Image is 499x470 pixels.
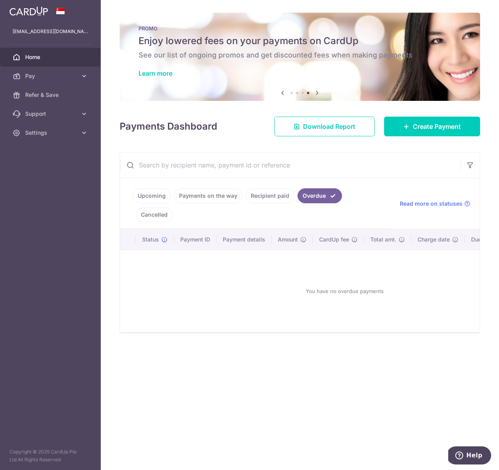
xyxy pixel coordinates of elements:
img: Latest Promos banner [120,13,480,101]
span: Read more on statuses [400,200,462,208]
span: CardUp fee [319,236,349,243]
span: Charge date [418,236,450,243]
h5: Enjoy lowered fees on your payments on CardUp [139,35,461,47]
a: Overdue [298,188,342,203]
span: Support [25,110,77,118]
h4: Payments Dashboard [120,119,217,134]
a: Cancelled [136,207,173,222]
p: PROMO [139,25,461,32]
th: Payment ID [174,229,216,250]
span: Pay [25,72,77,80]
span: Home [25,53,77,61]
a: Create Payment [384,117,480,136]
span: Download Report [303,122,355,131]
a: Upcoming [133,188,171,203]
span: Amount [278,236,298,243]
a: Recipient paid [246,188,294,203]
th: Payment details [216,229,272,250]
img: CardUp [9,6,48,16]
p: [EMAIL_ADDRESS][DOMAIN_NAME] [13,28,88,35]
a: Payments on the way [174,188,242,203]
span: Settings [25,129,77,137]
span: Create Payment [413,122,461,131]
span: Status [142,236,159,243]
span: Refer & Save [25,91,77,99]
a: Download Report [274,117,375,136]
a: Learn more [139,69,172,77]
iframe: Opens a widget where you can find more information [448,446,491,466]
a: Read more on statuses [400,200,470,208]
h6: See our list of ongoing promos and get discounted fees when making payments [139,50,461,60]
input: Search by recipient name, payment id or reference [120,152,461,178]
span: Due date [471,236,495,243]
span: Total amt. [370,236,396,243]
